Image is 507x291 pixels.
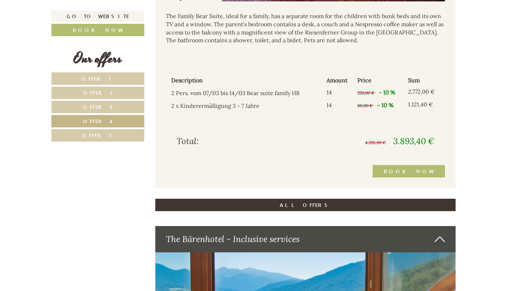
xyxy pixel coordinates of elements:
div: The Bärenhotel - Inclusive services [155,226,456,252]
td: 2 Pers. vom 07/03 bis 14/03 Bear suite family HB [171,86,324,99]
p: The Family Bear Suite, ideal for a family, has a separate room for the children with bunk beds an... [166,12,445,44]
span: Offer 4 [83,118,113,125]
th: Price [355,75,405,86]
span: - 10 % [377,101,394,109]
th: Description [171,75,324,86]
td: 1.121,40 € [405,99,440,111]
div: Total: [171,135,306,147]
a: Go to website [51,11,144,22]
td: 14 [324,86,355,99]
span: 3.893,40 € [393,136,434,147]
span: 220,00 € [357,90,374,95]
td: 2 x Kinderermäßigung 3 - 7 Jahre [171,99,324,111]
span: Offer 2 [83,89,113,96]
td: 2.772,00 € [405,86,440,99]
a: Book now [51,24,144,36]
span: Offer 3 [83,104,113,110]
th: Sum [405,75,440,86]
div: Our offers [51,49,144,69]
th: Amount [324,75,355,86]
span: Offer 5 [82,132,113,139]
span: Offer 1 [82,75,115,82]
a: ALL OFFERS [155,199,456,211]
span: 4.326,00 € [365,140,386,145]
span: - 10 % [379,89,395,96]
span: 89,00 € [357,103,373,108]
td: 14 [324,99,355,111]
a: Book now [373,165,445,177]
